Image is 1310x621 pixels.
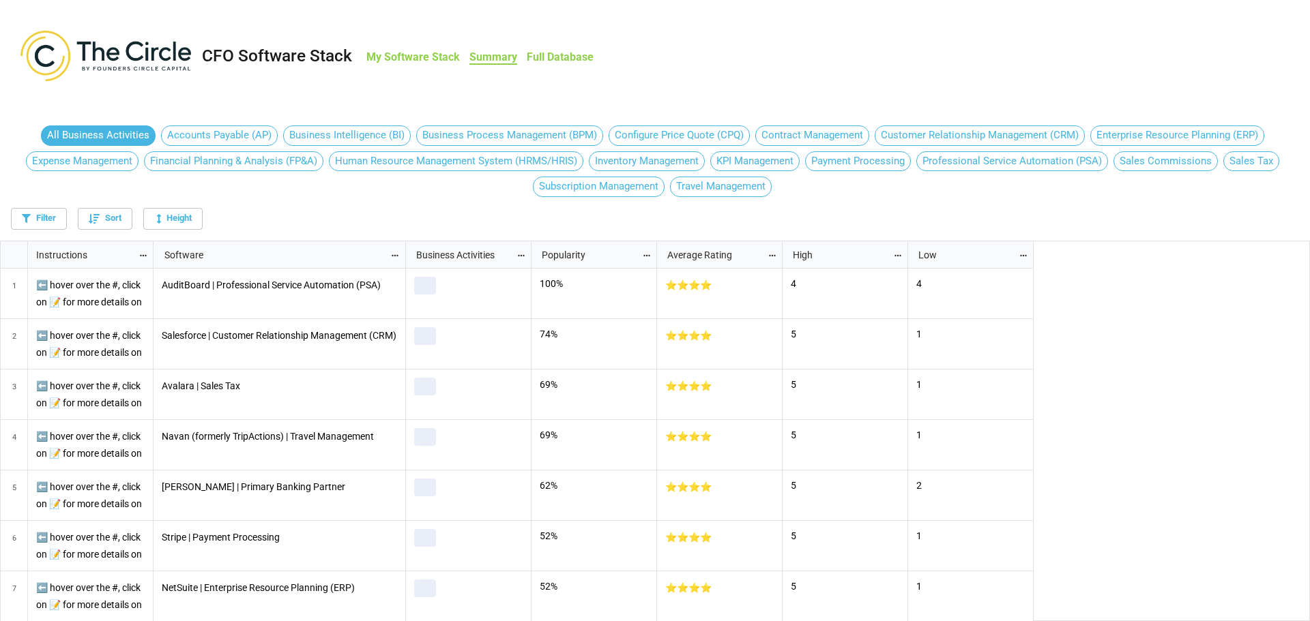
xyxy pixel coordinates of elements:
[162,327,398,344] p: Salesforce | Customer Relationship Management (CRM)
[202,48,352,65] div: CFO Software Stack
[161,125,278,146] div: Accounts Payable (AP)
[12,269,16,318] span: 1
[522,44,598,70] a: Full Database
[540,327,648,341] p: 74%
[916,579,1025,593] p: 1
[540,579,648,593] p: 52%
[416,125,603,146] div: Business Process Management (BPM)
[1,241,154,269] div: grid
[670,177,772,197] div: Travel Management
[329,151,583,172] div: Human Resource Management System (HRMS/HRIS)
[791,479,899,492] p: 5
[916,529,1025,543] p: 1
[12,470,16,520] span: 5
[12,521,16,571] span: 6
[540,529,648,543] p: 52%
[26,151,139,172] div: Expense Management
[36,327,145,361] p: ⬅️ hover over the #, click on 📝 for more details on this software.
[366,50,460,63] b: My Software Stack
[916,151,1108,172] div: Professional Service Automation (PSA)
[12,319,16,369] span: 2
[408,247,516,262] div: Business Activities
[916,277,1025,290] p: 4
[465,44,522,70] a: Summary
[162,479,398,496] p: [PERSON_NAME] | Primary Banking Partner
[710,151,800,172] div: KPI Management
[36,378,145,411] p: ⬅️ hover over the #, click on 📝 for more details on this software.
[665,327,774,344] p: ⭐⭐⭐⭐
[665,529,774,546] p: ⭐⭐⭐⭐
[78,208,132,230] a: Sort
[41,125,156,146] div: All Business Activities
[1113,151,1218,172] div: Sales Commissions
[916,378,1025,391] p: 1
[162,428,398,445] p: Navan (formerly TripActions) | Travel Management
[659,247,767,262] div: Average Rating
[791,579,899,593] p: 5
[540,479,648,492] p: 62%
[469,50,517,65] b: Summary
[791,277,899,290] p: 4
[362,44,465,70] a: My Software Stack
[162,529,398,546] p: Stripe | Payment Processing
[12,369,16,419] span: 3
[916,479,1025,492] p: 2
[1090,125,1264,146] div: Enterprise Resource Planning (ERP)
[143,208,203,230] a: Height
[12,571,16,621] span: 7
[20,31,191,80] img: user-attachments%2Fextension-attachments%2FEBT7lw8Ab4%2FThe%20Circle%20Logo%20-%20Blue%20Horizont...
[36,479,145,512] p: ⬅️ hover over the #, click on 📝 for more details on this software.
[28,247,139,262] div: Instructions
[589,151,705,172] div: Inventory Management
[665,378,774,395] p: ⭐⭐⭐⭐
[665,479,774,496] p: ⭐⭐⭐⭐
[162,277,398,294] p: AuditBoard | Professional Service Automation (PSA)
[791,529,899,543] p: 5
[875,125,1085,146] div: Customer Relationship Management (CRM)
[540,428,648,442] p: 69%
[12,420,16,470] span: 4
[527,50,594,63] b: Full Database
[791,428,899,442] p: 5
[910,247,1018,262] div: Low
[916,327,1025,341] p: 1
[36,579,145,613] p: ⬅️ hover over the #, click on 📝 for more details on this software.
[791,378,899,391] p: 5
[36,277,145,310] p: ⬅️ hover over the #, click on 📝 for more details on this software.
[785,247,892,262] div: High
[156,247,391,262] div: Software
[36,529,145,562] p: ⬅️ hover over the #, click on 📝 for more details on this software.
[665,277,774,294] p: ⭐⭐⭐⭐
[540,378,648,391] p: 69%
[540,277,648,290] p: 100%
[533,177,665,197] div: Subscription Management
[11,208,67,230] a: Filter
[162,579,398,596] p: NetSuite | Enterprise Resource Planning (ERP)
[162,378,398,395] p: Avalara | Sales Tax
[36,428,145,461] p: ⬅️ hover over the #, click on 📝 for more details on this software.
[1223,151,1279,172] div: Sales Tax
[791,327,899,341] p: 5
[916,428,1025,442] p: 1
[665,579,774,596] p: ⭐⭐⭐⭐
[805,151,911,172] div: Payment Processing
[609,125,750,146] div: Configure Price Quote (CPQ)
[144,151,323,172] div: Financial Planning & Analysis (FP&A)
[665,428,774,445] p: ⭐⭐⭐⭐
[755,125,869,146] div: Contract Management
[534,247,641,262] div: Popularity
[283,125,411,146] div: Business Intelligence (BI)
